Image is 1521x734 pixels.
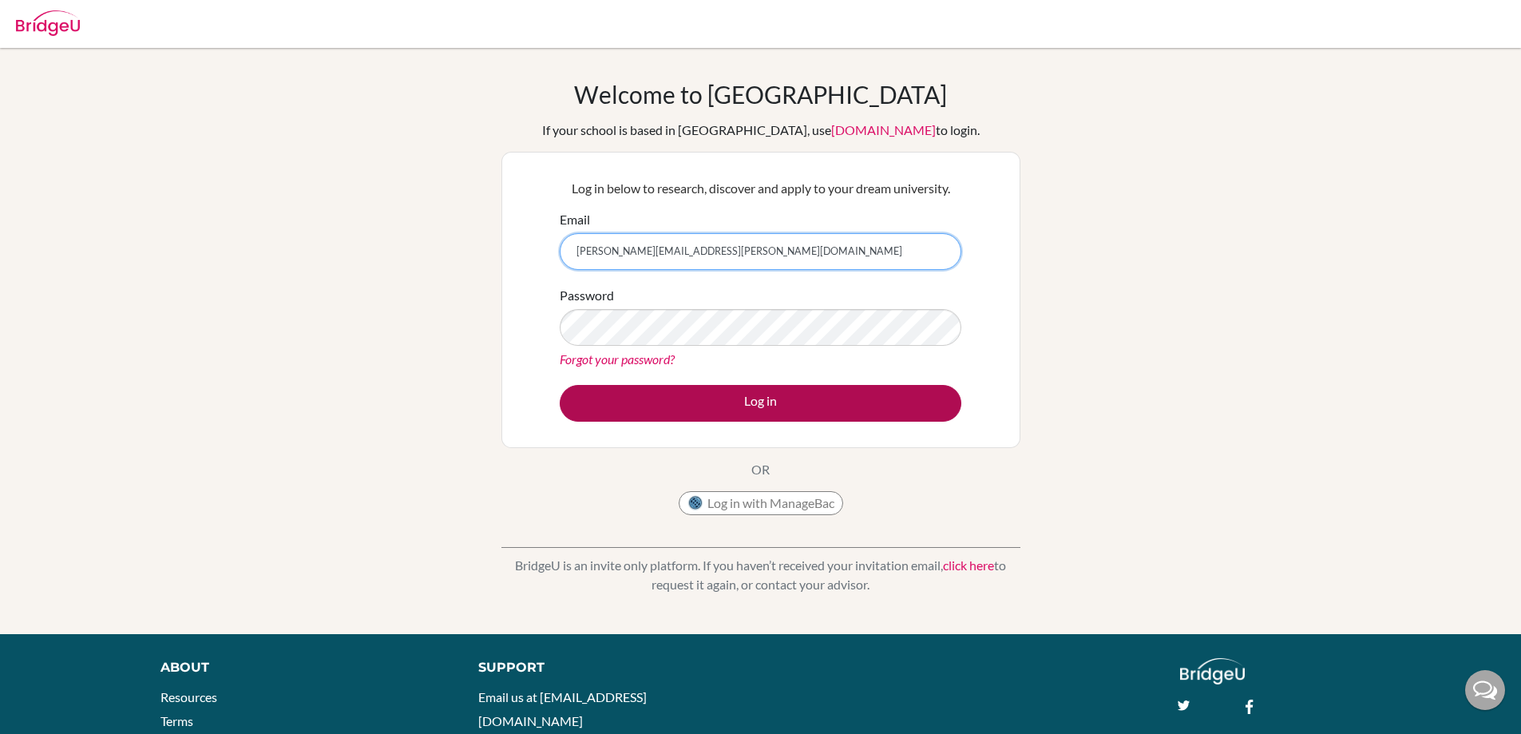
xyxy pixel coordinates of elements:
p: Log in below to research, discover and apply to your dream university. [560,179,961,198]
div: If your school is based in [GEOGRAPHIC_DATA], use to login. [542,121,980,140]
button: Log in [560,385,961,422]
a: Resources [160,689,217,704]
img: Bridge-U [16,10,80,36]
span: Hjälp [35,11,73,26]
div: Support [478,658,742,677]
label: Email [560,210,590,229]
label: Password [560,286,614,305]
p: OR [751,460,770,479]
a: Email us at [EMAIL_ADDRESS][DOMAIN_NAME] [478,689,647,728]
a: Forgot your password? [560,351,675,367]
h1: Welcome to [GEOGRAPHIC_DATA] [574,80,947,109]
a: Terms [160,713,193,728]
img: logo_white@2x-f4f0deed5e89b7ecb1c2cc34c3e3d731f90f0f143d5ea2071677605dd97b5244.png [1180,658,1245,684]
button: Log in with ManageBac [679,491,843,515]
p: BridgeU is an invite only platform. If you haven’t received your invitation email, to request it ... [501,556,1020,594]
a: [DOMAIN_NAME] [831,122,936,137]
div: About [160,658,442,677]
a: click here [943,557,994,573]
